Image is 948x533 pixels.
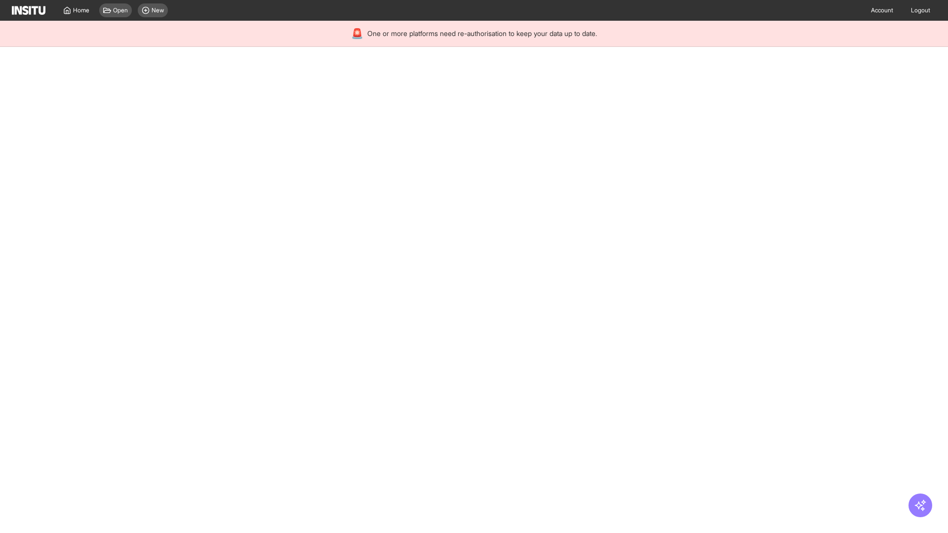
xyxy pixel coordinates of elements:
[113,6,128,14] span: Open
[351,27,363,40] div: 🚨
[73,6,89,14] span: Home
[367,29,597,38] span: One or more platforms need re-authorisation to keep your data up to date.
[12,6,45,15] img: Logo
[152,6,164,14] span: New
